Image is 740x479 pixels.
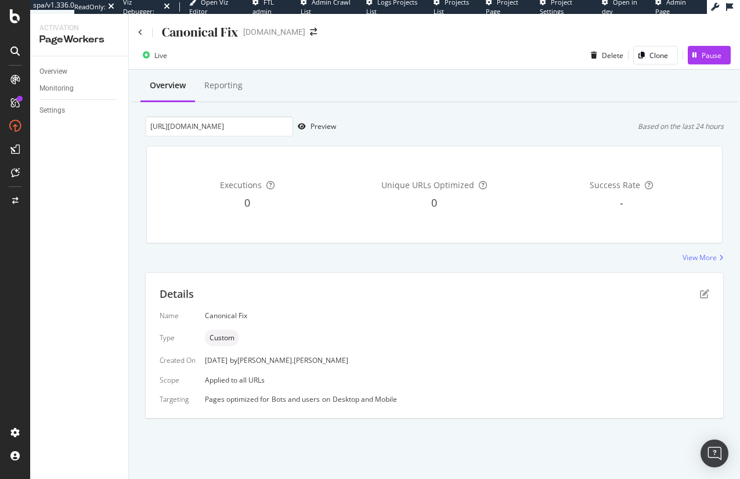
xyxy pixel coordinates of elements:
div: Based on the last 24 hours [638,121,724,131]
span: Custom [210,334,234,341]
div: Desktop and Mobile [333,394,397,404]
span: Executions [220,179,262,190]
div: [DATE] [205,355,709,365]
div: by [PERSON_NAME].[PERSON_NAME] [230,355,348,365]
div: Open Intercom Messenger [701,440,728,467]
div: Preview [311,121,336,131]
div: Canonical Fix [162,23,239,41]
a: Overview [39,66,120,78]
span: Success Rate [590,179,640,190]
div: Settings [39,105,65,117]
div: Reporting [204,80,243,91]
div: Type [160,333,196,343]
div: Overview [39,66,67,78]
div: PageWorkers [39,33,119,46]
div: neutral label [205,330,239,346]
a: Monitoring [39,82,120,95]
span: Unique URLs Optimized [381,179,474,190]
a: View More [683,253,724,262]
div: Scope [160,375,196,385]
button: Preview [293,117,336,136]
button: Pause [688,46,731,64]
div: Delete [602,51,623,60]
span: 0 [244,196,250,210]
div: pen-to-square [700,289,709,298]
a: Settings [39,105,120,117]
div: Name [160,311,196,320]
div: Targeting [160,394,196,404]
div: Pause [702,51,721,60]
div: Bots and users [272,394,320,404]
span: 0 [431,196,437,210]
div: Details [160,287,194,302]
div: Created On [160,355,196,365]
div: Clone [649,51,668,60]
div: Applied to all URLs [160,311,709,404]
a: Click to go back [138,29,143,36]
div: arrow-right-arrow-left [310,28,317,36]
span: - [620,196,623,210]
div: View More [683,253,717,262]
div: ReadOnly: [74,2,106,12]
div: Canonical Fix [205,311,709,320]
div: [DOMAIN_NAME] [243,26,305,38]
div: Pages optimized for on [205,394,709,404]
div: Overview [150,80,186,91]
div: Live [154,51,167,60]
input: Preview your optimization on a URL [145,116,293,136]
button: Clone [633,46,678,64]
button: Delete [586,46,623,64]
div: Activation [39,23,119,33]
div: Monitoring [39,82,74,95]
